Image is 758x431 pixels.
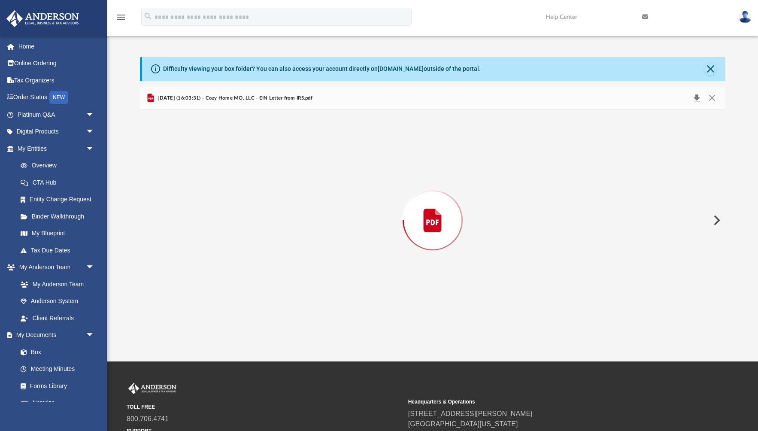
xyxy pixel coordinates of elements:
[704,92,720,104] button: Close
[704,63,716,75] button: Close
[127,415,169,422] a: 800.706.4741
[6,55,107,72] a: Online Ordering
[86,106,103,124] span: arrow_drop_down
[127,383,178,394] img: Anderson Advisors Platinum Portal
[12,310,103,327] a: Client Referrals
[12,208,107,225] a: Binder Walkthrough
[6,327,103,344] a: My Documentsarrow_drop_down
[12,242,107,259] a: Tax Due Dates
[163,64,481,73] div: Difficulty viewing your box folder? You can also access your account directly on outside of the p...
[140,87,725,331] div: Preview
[127,403,402,411] small: TOLL FREE
[408,410,533,417] a: [STREET_ADDRESS][PERSON_NAME]
[86,259,103,276] span: arrow_drop_down
[6,140,107,157] a: My Entitiesarrow_drop_down
[116,12,126,22] i: menu
[6,72,107,89] a: Tax Organizers
[49,91,68,104] div: NEW
[12,174,107,191] a: CTA Hub
[6,259,103,276] a: My Anderson Teamarrow_drop_down
[143,12,153,21] i: search
[6,106,107,123] a: Platinum Q&Aarrow_drop_down
[689,92,704,104] button: Download
[86,140,103,158] span: arrow_drop_down
[86,123,103,141] span: arrow_drop_down
[12,276,99,293] a: My Anderson Team
[12,191,107,208] a: Entity Change Request
[156,94,312,102] span: [DATE] (16:03:31) - Cozy Home MO, LLC - EIN Letter from IRS.pdf
[706,208,725,232] button: Next File
[12,361,103,378] a: Meeting Minutes
[12,377,99,395] a: Forms Library
[4,10,82,27] img: Anderson Advisors Platinum Portal
[6,123,107,140] a: Digital Productsarrow_drop_down
[408,420,518,428] a: [GEOGRAPHIC_DATA][US_STATE]
[12,157,107,174] a: Overview
[86,327,103,344] span: arrow_drop_down
[6,89,107,106] a: Order StatusNEW
[378,65,424,72] a: [DOMAIN_NAME]
[6,38,107,55] a: Home
[739,11,752,23] img: User Pic
[116,16,126,22] a: menu
[12,225,103,242] a: My Blueprint
[12,395,103,412] a: Notarize
[12,293,103,310] a: Anderson System
[12,343,99,361] a: Box
[408,398,684,406] small: Headquarters & Operations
